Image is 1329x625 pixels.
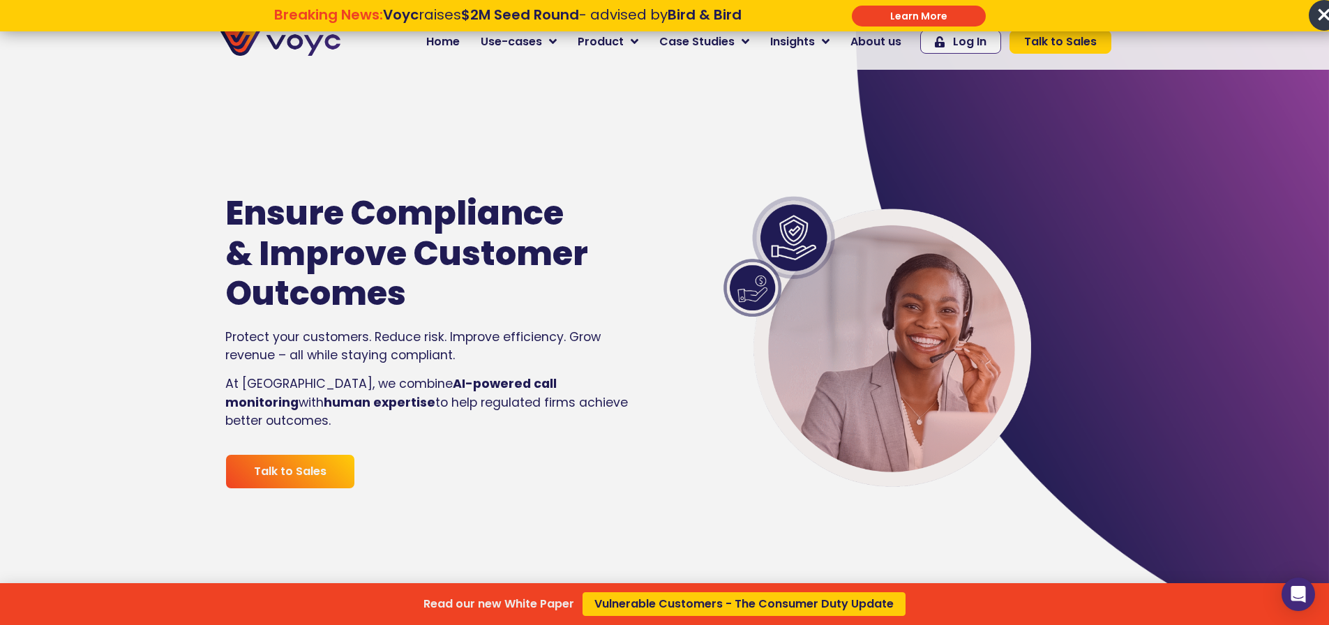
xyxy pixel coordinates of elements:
[383,5,742,24] span: raises - advised by
[204,6,813,40] div: Breaking News: Voyc raises $2M Seed Round - advised by Bird & Bird
[668,5,742,24] strong: Bird & Bird
[852,6,986,27] div: Submit
[1282,578,1315,611] div: Open Intercom Messenger
[461,5,579,24] strong: $2M Seed Round
[383,5,419,24] strong: Voyc
[594,598,894,610] span: Vulnerable Customers - The Consumer Duty Update
[274,5,383,24] strong: Breaking News:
